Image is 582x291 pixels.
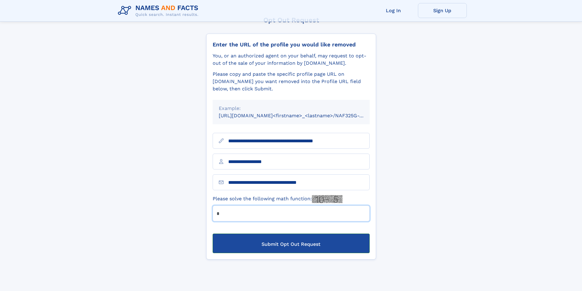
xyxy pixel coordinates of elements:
a: Log In [369,3,418,18]
div: Example: [219,105,364,112]
div: Please copy and paste the specific profile page URL on [DOMAIN_NAME] you want removed into the Pr... [213,71,370,93]
button: Submit Opt Out Request [213,234,370,253]
img: Logo Names and Facts [115,2,203,19]
div: Enter the URL of the profile you would like removed [213,41,370,48]
a: Sign Up [418,3,467,18]
small: [URL][DOMAIN_NAME]<firstname>_<lastname>/NAF325G-xxxxxxxx [219,113,381,118]
div: You, or an authorized agent on your behalf, may request to opt-out of the sale of your informatio... [213,52,370,67]
label: Please solve the following math function: [213,195,342,203]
